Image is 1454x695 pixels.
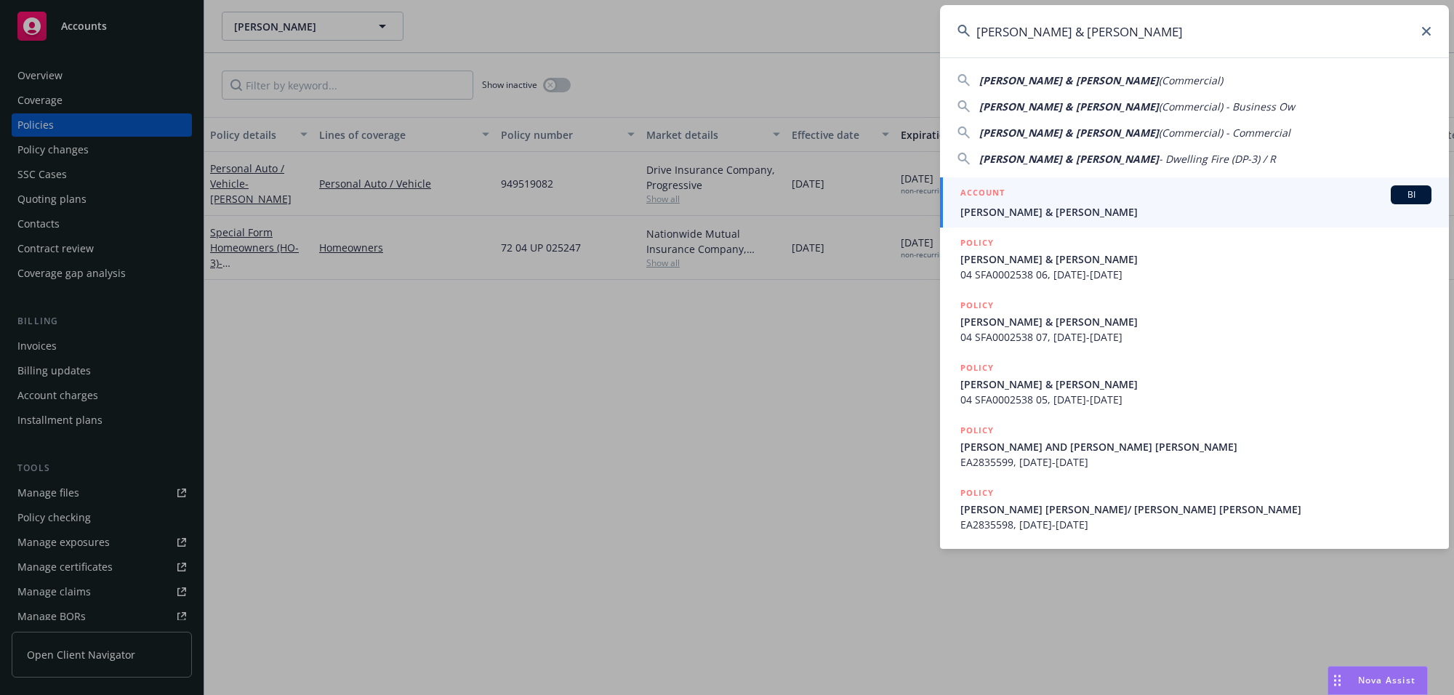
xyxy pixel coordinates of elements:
input: Search... [940,5,1449,57]
span: EA2835598, [DATE]-[DATE] [960,517,1431,532]
h5: POLICY [960,486,994,500]
span: (Commercial) [1159,73,1223,87]
span: [PERSON_NAME] & [PERSON_NAME] [979,100,1159,113]
span: [PERSON_NAME] & [PERSON_NAME] [960,252,1431,267]
span: Nova Assist [1358,674,1415,686]
span: BI [1397,188,1426,201]
h5: ACCOUNT [960,185,1005,203]
span: 04 SFA0002538 05, [DATE]-[DATE] [960,392,1431,407]
span: [PERSON_NAME] & [PERSON_NAME] [979,126,1159,140]
a: POLICY[PERSON_NAME] & [PERSON_NAME]04 SFA0002538 06, [DATE]-[DATE] [940,228,1449,290]
span: [PERSON_NAME] & [PERSON_NAME] [960,204,1431,220]
a: POLICY[PERSON_NAME] & [PERSON_NAME]04 SFA0002538 07, [DATE]-[DATE] [940,290,1449,353]
a: POLICY[PERSON_NAME] & [PERSON_NAME]04 SFA0002538 05, [DATE]-[DATE] [940,353,1449,415]
span: (Commercial) - Business Ow [1159,100,1295,113]
span: - Dwelling Fire (DP-3) / R [1159,152,1276,166]
span: [PERSON_NAME] & [PERSON_NAME] [979,73,1159,87]
h5: POLICY [960,361,994,375]
span: [PERSON_NAME] AND [PERSON_NAME] [PERSON_NAME] [960,439,1431,454]
span: 04 SFA0002538 06, [DATE]-[DATE] [960,267,1431,282]
span: (Commercial) - Commercial [1159,126,1290,140]
span: [PERSON_NAME] [PERSON_NAME]/ [PERSON_NAME] [PERSON_NAME] [960,502,1431,517]
h5: POLICY [960,423,994,438]
span: 04 SFA0002538 07, [DATE]-[DATE] [960,329,1431,345]
h5: POLICY [960,298,994,313]
span: [PERSON_NAME] & [PERSON_NAME] [979,152,1159,166]
button: Nova Assist [1328,666,1428,695]
h5: POLICY [960,236,994,250]
a: ACCOUNTBI[PERSON_NAME] & [PERSON_NAME] [940,177,1449,228]
span: EA2835599, [DATE]-[DATE] [960,454,1431,470]
span: [PERSON_NAME] & [PERSON_NAME] [960,314,1431,329]
div: Drag to move [1328,667,1346,694]
a: POLICY[PERSON_NAME] AND [PERSON_NAME] [PERSON_NAME]EA2835599, [DATE]-[DATE] [940,415,1449,478]
span: [PERSON_NAME] & [PERSON_NAME] [960,377,1431,392]
a: POLICY[PERSON_NAME] [PERSON_NAME]/ [PERSON_NAME] [PERSON_NAME]EA2835598, [DATE]-[DATE] [940,478,1449,540]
